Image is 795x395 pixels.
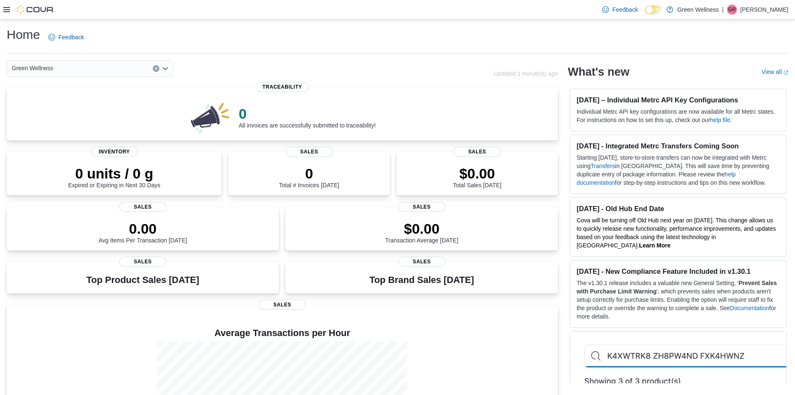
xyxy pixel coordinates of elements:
[239,105,376,129] div: All invoices are successfully submitted to traceability!
[568,65,629,79] h2: What's new
[162,65,169,72] button: Open list of options
[453,165,501,189] div: Total Sales [DATE]
[68,165,160,189] div: Expired or Expiring in Next 30 Days
[577,153,780,187] p: Starting [DATE], store-to-store transfers can now be integrated with Metrc using in [GEOGRAPHIC_D...
[68,165,160,182] p: 0 units / 0 g
[591,163,615,169] a: Transfers
[612,5,638,14] span: Feedback
[86,275,199,285] h3: Top Product Sales [DATE]
[13,328,551,338] h4: Average Transactions per Hour
[577,142,780,150] h3: [DATE] - Integrated Metrc Transfers Coming Soon
[239,105,376,122] p: 0
[740,5,788,15] p: [PERSON_NAME]
[577,279,780,321] p: The v1.30.1 release includes a valuable new General Setting, ' ', which prevents sales when produ...
[12,63,53,73] span: Green Wellness
[730,305,769,311] a: Documentation
[577,107,780,124] p: Individual Metrc API key configurations are now available for all Metrc states. For instructions ...
[783,70,788,75] svg: External link
[189,100,232,134] img: 0
[728,5,736,15] span: GR
[286,147,333,157] span: Sales
[639,242,670,249] a: Learn More
[453,165,501,182] p: $0.00
[279,165,339,189] div: Total # Invoices [DATE]
[762,69,788,75] a: View allExternal link
[385,220,459,244] div: Transaction Average [DATE]
[153,65,159,72] button: Clear input
[399,202,445,212] span: Sales
[45,29,87,46] a: Feedback
[17,5,54,14] img: Cova
[91,147,138,157] span: Inventory
[7,26,40,43] h1: Home
[577,217,776,249] span: Cova will be turning off Old Hub next year on [DATE]. This change allows us to quickly release ne...
[722,5,724,15] p: |
[677,5,719,15] p: Green Wellness
[727,5,737,15] div: George Reese
[259,300,305,310] span: Sales
[645,5,662,14] input: Dark Mode
[98,220,187,244] div: Avg Items Per Transaction [DATE]
[399,257,445,267] span: Sales
[710,117,730,123] a: help file
[385,220,459,237] p: $0.00
[599,1,641,18] a: Feedback
[577,204,780,213] h3: [DATE] - Old Hub End Date
[98,220,187,237] p: 0.00
[279,165,339,182] p: 0
[369,275,474,285] h3: Top Brand Sales [DATE]
[119,257,166,267] span: Sales
[119,202,166,212] span: Sales
[256,82,309,92] span: Traceability
[494,70,558,77] p: Updated 1 minute(s) ago
[454,147,500,157] span: Sales
[577,96,780,104] h3: [DATE] – Individual Metrc API Key Configurations
[58,33,84,41] span: Feedback
[577,267,780,275] h3: [DATE] - New Compliance Feature Included in v1.30.1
